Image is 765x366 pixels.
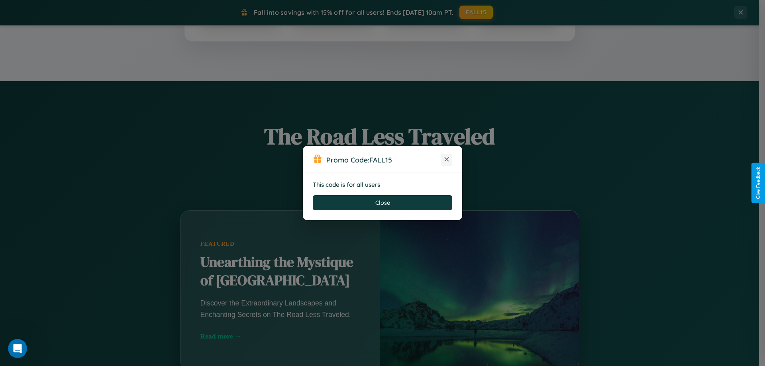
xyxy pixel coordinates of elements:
div: Give Feedback [755,167,761,199]
strong: This code is for all users [313,181,380,188]
iframe: Intercom live chat [8,339,27,358]
b: FALL15 [369,155,392,164]
button: Close [313,195,452,210]
h3: Promo Code: [326,155,441,164]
